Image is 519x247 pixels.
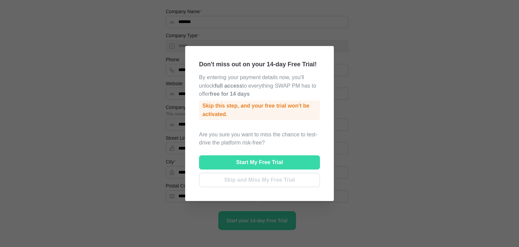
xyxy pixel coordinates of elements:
button: Start My Free Trial [199,155,320,170]
span: Skip this step, and your free trial won't be activated. [199,100,320,120]
button: Skip and Miss My Free Trial [199,173,320,187]
b: free for 14 days [210,91,250,97]
div: By entering your payment details now, you'll unlock to everything SWAP PM has to offer Are you su... [199,73,320,147]
span: Skip and Miss My Free Trial [224,173,295,187]
b: full access [215,83,242,89]
span: Start My Free Trial [236,156,283,169]
div: Don't miss out on your 14-day Free Trial! [199,60,317,69]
